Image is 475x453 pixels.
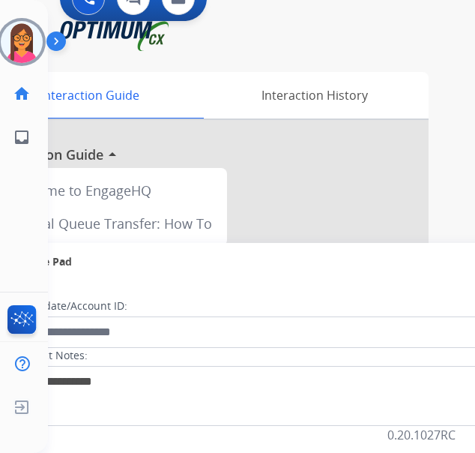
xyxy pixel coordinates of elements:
div: Interaction History [200,72,429,118]
mat-icon: inbox [13,128,31,146]
mat-icon: home [13,85,31,103]
label: Contact Notes: [14,348,88,363]
p: 0.20.1027RC [387,426,456,444]
img: avatar [1,21,43,63]
label: Candidate/Account ID: [15,298,127,313]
